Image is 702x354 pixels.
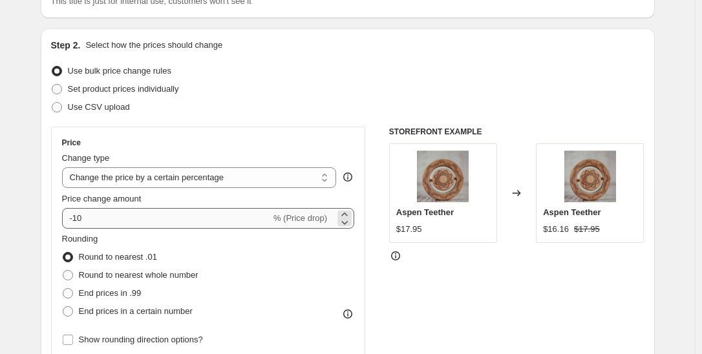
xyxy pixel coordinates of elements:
[85,39,222,52] p: Select how the prices should change
[51,39,81,52] h2: Step 2.
[79,252,157,262] span: Round to nearest .01
[62,208,271,229] input: -15
[62,194,142,203] span: Price change amount
[341,171,354,183] div: help
[574,223,600,236] strike: $17.95
[79,306,193,316] span: End prices in a certain number
[79,288,142,298] span: End prices in .99
[543,223,569,236] div: $16.16
[62,153,110,163] span: Change type
[68,102,130,112] span: Use CSV upload
[79,270,198,280] span: Round to nearest whole number
[564,151,616,202] img: 150C1259-9A45-412D-A11C-63AFA59CE3DF_80x.jpg
[79,335,203,344] span: Show rounding direction options?
[389,127,644,137] h6: STOREFRONT EXAMPLE
[417,151,469,202] img: 150C1259-9A45-412D-A11C-63AFA59CE3DF_80x.jpg
[68,66,171,76] span: Use bulk price change rules
[273,213,327,223] span: % (Price drop)
[543,207,601,217] span: Aspen Teether
[396,223,422,236] div: $17.95
[396,207,454,217] span: Aspen Teether
[62,138,81,148] h3: Price
[62,234,98,244] span: Rounding
[68,84,179,94] span: Set product prices individually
